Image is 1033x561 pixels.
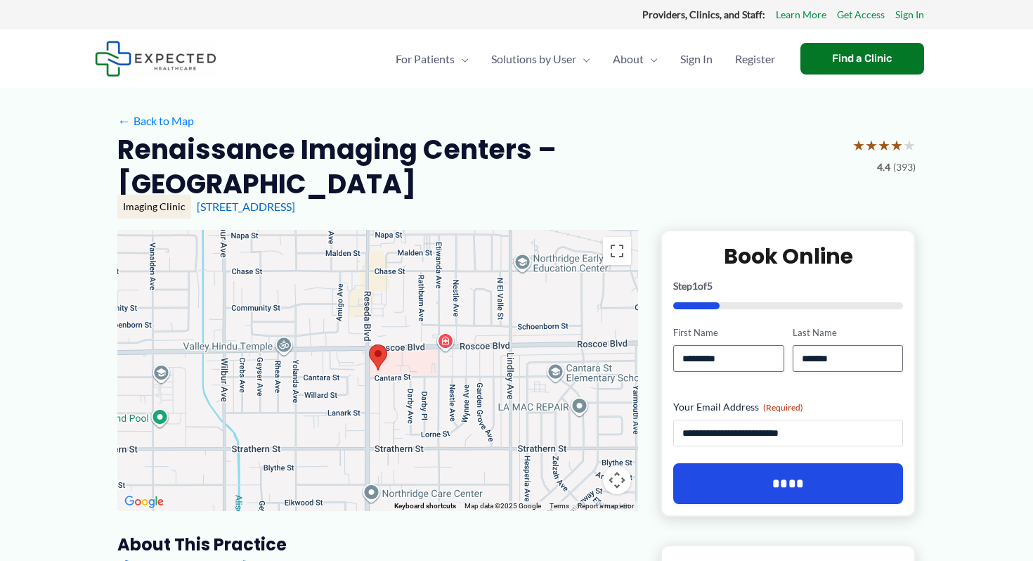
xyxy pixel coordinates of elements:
a: AboutMenu Toggle [602,34,669,84]
span: ★ [852,132,865,158]
button: Toggle fullscreen view [603,237,631,265]
span: ★ [878,132,890,158]
a: Learn More [776,6,826,24]
a: Get Access [837,6,885,24]
span: 5 [707,280,713,292]
h2: Renaissance Imaging Centers – [GEOGRAPHIC_DATA] [117,132,841,202]
button: Keyboard shortcuts [394,501,456,511]
span: Solutions by User [491,34,576,84]
nav: Primary Site Navigation [384,34,786,84]
a: Find a Clinic [800,43,924,75]
a: [STREET_ADDRESS] [197,200,295,213]
span: 1 [692,280,698,292]
img: Expected Healthcare Logo - side, dark font, small [95,41,216,77]
span: (Required) [763,402,803,413]
a: Sign In [669,34,724,84]
span: Menu Toggle [455,34,469,84]
div: Imaging Clinic [117,195,191,219]
label: Your Email Address [673,400,903,414]
span: 4.4 [877,158,890,176]
button: Map camera controls [603,466,631,494]
span: ← [117,114,131,127]
a: Register [724,34,786,84]
strong: Providers, Clinics, and Staff: [642,8,765,20]
span: Menu Toggle [576,34,590,84]
span: Map data ©2025 Google [464,502,541,510]
a: Report a map error [578,502,634,510]
a: Terms [550,502,569,510]
label: Last Name [793,326,903,340]
img: Google [121,493,167,511]
h2: Book Online [673,243,903,270]
span: Menu Toggle [644,34,658,84]
a: ←Back to Map [117,110,194,131]
a: Solutions by UserMenu Toggle [480,34,602,84]
span: Register [735,34,775,84]
span: ★ [890,132,903,158]
a: Sign In [895,6,924,24]
span: (393) [893,158,916,176]
span: About [613,34,644,84]
a: For PatientsMenu Toggle [384,34,480,84]
span: ★ [865,132,878,158]
h3: About this practice [117,534,638,555]
span: For Patients [396,34,455,84]
span: ★ [903,132,916,158]
p: Step of [673,281,903,291]
a: Open this area in Google Maps (opens a new window) [121,493,167,511]
label: First Name [673,326,784,340]
span: Sign In [680,34,713,84]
